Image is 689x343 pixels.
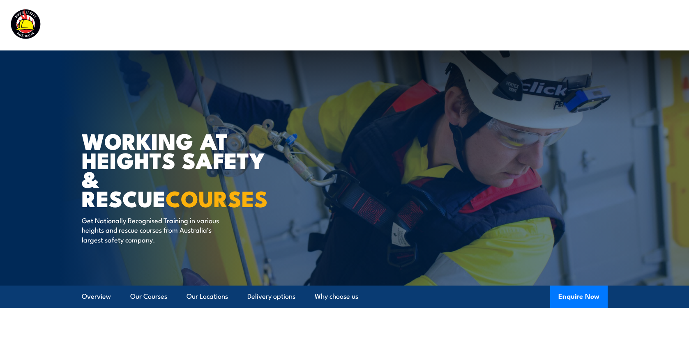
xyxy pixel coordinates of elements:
a: Course Calendar [287,14,341,36]
a: Our Courses [130,286,167,307]
button: Enquire Now [550,286,608,308]
a: Contact [624,14,650,36]
a: Emergency Response Services [359,14,457,36]
strong: COURSES [166,181,268,215]
p: Get Nationally Recognised Training in various heights and rescue courses from Australia’s largest... [82,215,232,244]
a: Why choose us [315,286,358,307]
a: Courses [243,14,269,36]
a: Learner Portal [560,14,606,36]
a: News [524,14,542,36]
h1: WORKING AT HEIGHTS SAFETY & RESCUE [82,131,285,208]
a: About Us [475,14,506,36]
a: Our Locations [187,286,228,307]
a: Overview [82,286,111,307]
a: Delivery options [247,286,295,307]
